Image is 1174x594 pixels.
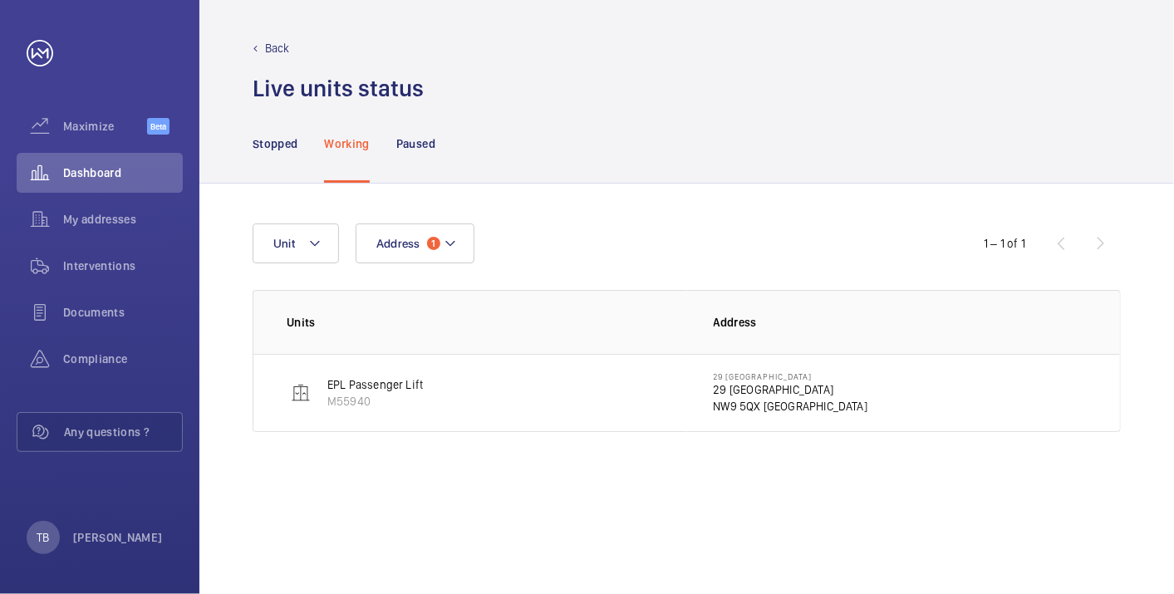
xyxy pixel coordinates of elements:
div: 1 – 1 of 1 [984,235,1025,252]
p: Paused [396,135,435,152]
span: My addresses [63,211,183,228]
p: EPL Passenger Lift [327,376,423,393]
span: Documents [63,304,183,321]
span: Address [376,237,420,250]
p: Stopped [253,135,297,152]
p: 29 [GEOGRAPHIC_DATA] [714,381,868,398]
button: Unit [253,223,339,263]
span: Dashboard [63,164,183,181]
p: TB [37,529,49,546]
img: elevator.svg [291,383,311,403]
span: 1 [427,237,440,250]
span: Interventions [63,258,183,274]
h1: Live units status [253,73,424,104]
span: Beta [147,118,169,135]
span: Any questions ? [64,424,182,440]
p: [PERSON_NAME] [73,529,163,546]
p: Address [714,314,1088,331]
p: NW9 5QX [GEOGRAPHIC_DATA] [714,398,868,415]
p: 29 [GEOGRAPHIC_DATA] [714,371,868,381]
p: M55940 [327,393,423,410]
span: Unit [273,237,295,250]
span: Compliance [63,351,183,367]
p: Working [324,135,369,152]
p: Back [265,40,290,56]
button: Address1 [356,223,474,263]
span: Maximize [63,118,147,135]
p: Units [287,314,687,331]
